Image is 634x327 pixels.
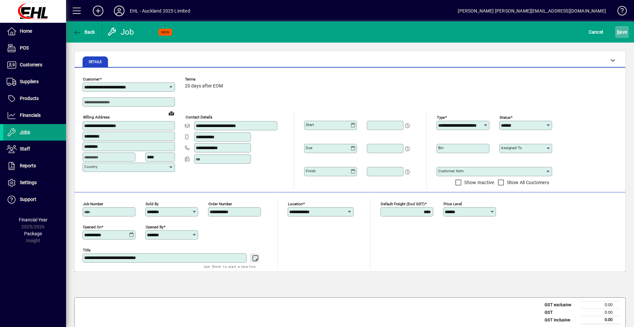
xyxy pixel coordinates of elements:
span: Customers [20,62,42,67]
mat-label: Job number [83,202,103,206]
a: View on map [166,108,177,118]
span: Jobs [20,129,30,135]
mat-label: Default Freight (excl GST) [381,202,425,206]
mat-label: Assigned to [501,146,522,150]
mat-label: Due [306,146,312,150]
mat-hint: Use 'Enter' to start a new line [204,263,256,270]
span: Financial Year [19,217,48,222]
mat-label: Title [83,248,90,252]
a: Knowledge Base [613,1,626,23]
td: 0.00 [581,301,620,309]
span: Suppliers [20,79,39,84]
mat-label: Customer Item [438,169,464,173]
a: Staff [3,141,66,157]
span: Support [20,197,36,202]
a: Suppliers [3,74,66,90]
a: Home [3,23,66,40]
a: Settings [3,175,66,191]
td: GST exclusive [541,301,581,309]
span: Products [20,96,39,101]
button: Profile [109,5,130,17]
mat-label: Location [288,202,303,206]
a: Customers [3,57,66,73]
a: POS [3,40,66,56]
span: ave [617,27,627,37]
mat-label: Price Level [443,202,462,206]
span: 20 days after EOM [185,83,223,89]
mat-label: Order number [208,202,232,206]
mat-label: Opened On [83,225,101,229]
button: Save [615,26,629,38]
mat-label: Sold by [146,202,158,206]
span: Package [24,231,42,236]
td: 0.00 [581,309,620,316]
a: Products [3,90,66,107]
span: Details [89,60,102,64]
span: Terms [185,77,225,82]
div: Job [107,27,135,37]
a: Reports [3,158,66,174]
button: Back [71,26,97,38]
div: EHL - Auckland 2025 Limited [130,6,190,16]
span: Home [20,28,32,34]
mat-label: Status [500,115,511,120]
span: POS [20,45,29,50]
mat-label: Type [437,115,445,120]
span: NEW [161,30,169,34]
mat-label: Customer [83,77,100,82]
button: Add [88,5,109,17]
span: Settings [20,180,37,185]
mat-label: Bin [438,146,443,150]
a: Financials [3,107,66,124]
div: [PERSON_NAME] [PERSON_NAME][EMAIL_ADDRESS][DOMAIN_NAME] [458,6,606,16]
mat-label: Finish [306,169,316,173]
button: Cancel [587,26,605,38]
app-page-header-button: Back [66,26,102,38]
span: Back [73,29,95,35]
mat-label: Start [306,122,314,127]
td: 0.00 [581,316,620,324]
mat-label: Opened by [146,225,163,229]
a: Support [3,191,66,208]
mat-label: Country [84,164,97,169]
label: Show All Customers [506,179,549,186]
span: Financials [20,113,41,118]
span: Staff [20,146,30,151]
span: S [617,29,619,35]
label: Show Inactive [463,179,494,186]
span: Reports [20,163,36,168]
td: GST inclusive [541,316,581,324]
span: Cancel [589,27,603,37]
td: GST [541,309,581,316]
